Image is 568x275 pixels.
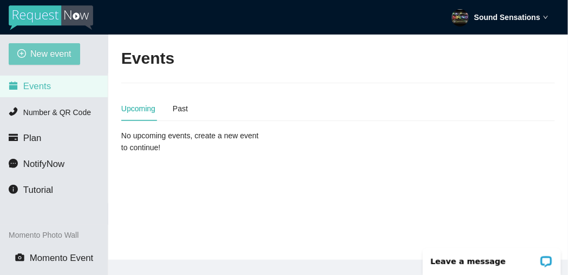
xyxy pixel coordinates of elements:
[9,133,18,142] span: credit-card
[23,159,64,169] span: NotifyNow
[15,253,24,262] span: camera
[9,43,80,65] button: plus-circleNew event
[416,241,568,275] iframe: LiveChat chat widget
[9,159,18,168] span: message
[30,253,94,263] span: Momento Event
[121,103,155,115] div: Upcoming
[121,130,260,153] div: No upcoming events, create a new event to continue!
[543,15,549,20] span: down
[173,103,188,115] div: Past
[9,5,93,30] img: RequestNow
[9,107,18,116] span: phone
[452,9,469,26] img: ACg8ocJuBVSxHBXg1Xo6HTpwDzBxvpgIgNeEv2ZOTGywlw65fXWOCQY=s96-c
[9,185,18,194] span: info-circle
[17,49,26,59] span: plus-circle
[9,81,18,90] span: calendar
[23,133,42,143] span: Plan
[121,48,174,70] h2: Events
[23,81,51,91] span: Events
[23,108,91,117] span: Number & QR Code
[474,13,540,22] strong: Sound Sensations
[30,47,71,61] span: New event
[23,185,53,195] span: Tutorial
